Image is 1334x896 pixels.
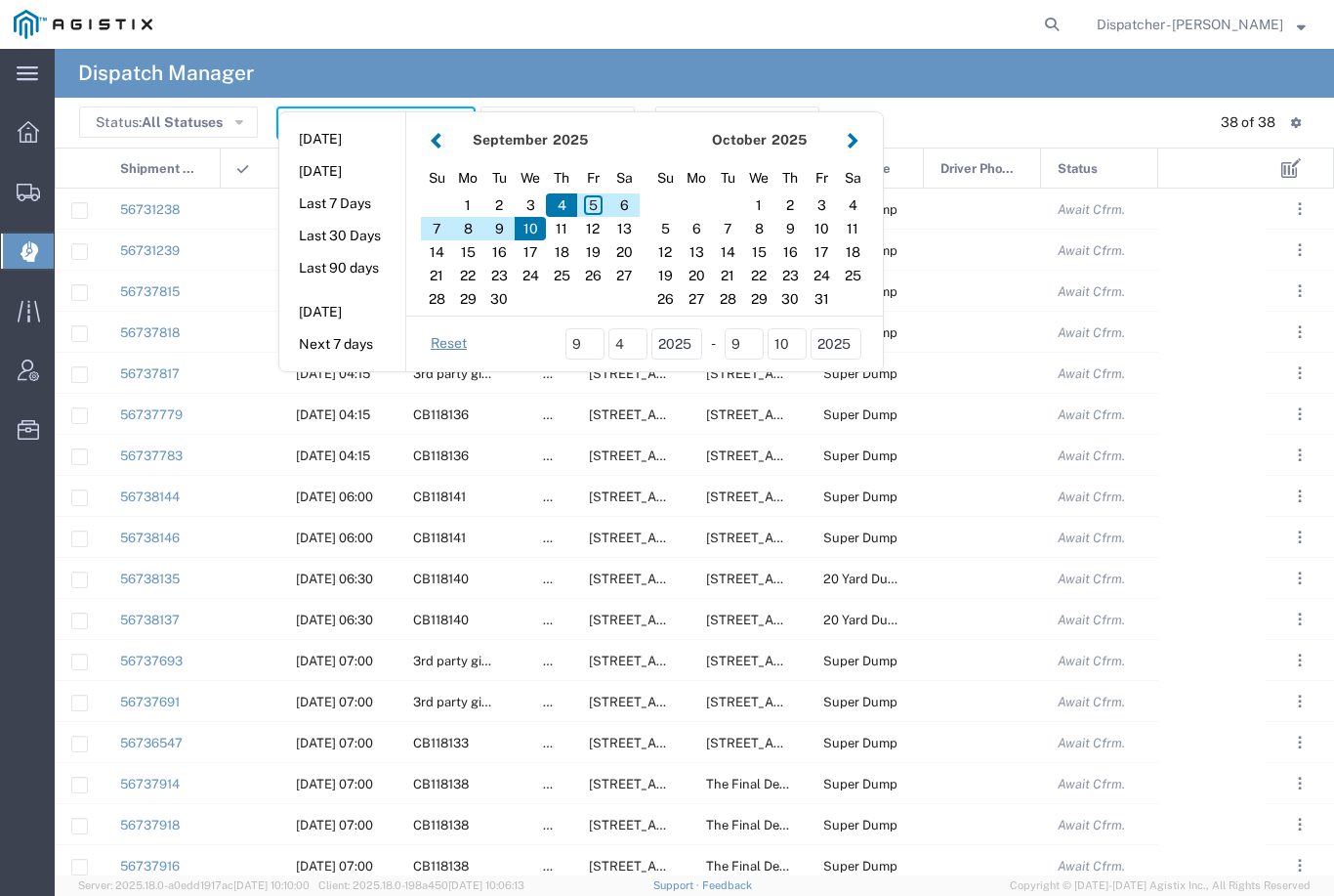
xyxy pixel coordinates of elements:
[712,163,743,193] div: Tuesday
[774,193,806,217] div: 2
[120,695,180,709] a: 56737691
[1298,238,1302,262] span: . . .
[14,10,152,39] img: logo
[543,736,572,750] span: false
[712,264,743,287] div: 21
[483,217,515,240] div: 9
[421,240,452,264] div: 14
[589,490,889,504] span: 11501 Florin Rd, Sacramento, California, 95830, United States
[1286,319,1313,346] button: ...
[589,695,889,709] span: 5365 Clark Rd, Paradise, California, 95969, United States
[1058,695,1125,709] span: Await Cfrm.
[774,264,806,287] div: 23
[743,193,774,217] div: 1
[681,217,712,240] div: 6
[543,531,572,545] span: false
[1221,112,1275,133] div: 38 of 38
[577,264,608,287] div: 26
[706,448,900,463] span: 10936 Iron Mountain Rd, Redding, California, United States
[413,407,469,422] span: CB118136
[413,613,469,627] span: CB118140
[483,287,515,311] div: 30
[296,613,373,627] span: 09/08/2025, 06:30
[589,818,783,832] span: 6400 Claim St, Placerville, California, United States
[655,107,819,138] button: Advanced Search
[120,859,180,874] a: 56737916
[706,531,900,545] span: 23626 Foresthill Rd, Foresthill, California, United States
[1286,811,1313,838] button: ...
[296,859,373,874] span: 09/08/2025, 07:00
[296,654,373,668] span: 09/08/2025, 07:00
[649,240,681,264] div: 12
[543,777,572,791] span: false
[681,264,712,287] div: 20
[279,124,405,154] button: [DATE]
[515,264,546,287] div: 24
[296,407,370,422] span: 09/08/2025, 04:15
[743,163,774,193] div: Wednesday
[279,156,405,187] button: [DATE]
[120,572,180,586] a: 56738135
[452,287,483,311] div: 29
[413,654,525,668] span: 3rd party giveaway
[1298,526,1302,549] span: . . .
[589,613,783,627] span: 2601 Hwy 49, Cool, California, 95614, United States
[515,163,546,193] div: Wednesday
[1058,572,1125,586] span: Await Cfrm.
[413,531,466,545] span: CB118141
[589,448,889,463] span: 6501 Florin Perkins Rd, Sacramento, California, United States
[1058,448,1125,463] span: Await Cfrm.
[649,287,681,311] div: 26
[1298,279,1302,303] span: . . .
[413,490,466,504] span: CB118141
[1286,729,1313,756] button: ...
[837,264,868,287] div: 25
[806,217,837,240] div: 10
[712,240,743,264] div: 14
[1286,524,1313,551] button: ...
[712,132,767,148] strong: October
[452,217,483,240] div: 8
[743,287,774,311] div: 29
[296,448,370,463] span: 09/08/2025, 04:15
[120,490,180,504] a: 56738144
[806,264,837,287] div: 24
[1058,818,1125,832] span: Await Cfrm.
[515,240,546,264] div: 17
[1286,483,1313,510] button: ...
[279,189,405,219] button: Last 7 Days
[120,448,183,463] a: 56737783
[649,217,681,240] div: 5
[940,149,1020,190] span: Driver Phone No.
[1058,366,1125,381] span: Await Cfrm.
[515,193,546,217] div: 3
[1298,813,1302,836] span: . . .
[452,264,483,287] div: 22
[120,243,180,258] a: 56731239
[706,654,1006,668] span: 1447 Gracephil Ln, Paradise, California, United States
[823,695,897,709] span: Super Dump
[1058,736,1125,750] span: Await Cfrm.
[1298,772,1302,795] span: . . .
[837,163,868,193] div: Saturday
[120,654,183,668] a: 56737693
[413,448,469,463] span: CB118136
[1298,485,1302,508] span: . . .
[120,366,180,381] a: 56737817
[1058,613,1125,627] span: Await Cfrm.
[589,407,889,422] span: 6501 Florin Perkins Rd, Sacramento, California, United States
[823,777,897,791] span: Super Dump
[1298,362,1302,385] span: . . .
[681,240,712,264] div: 13
[1298,649,1302,672] span: . . .
[279,329,405,360] button: Next 7 days
[483,240,515,264] div: 16
[1298,403,1302,426] span: . . .
[296,572,373,586] span: 09/08/2025, 06:30
[823,736,897,750] span: Super Dump
[806,193,837,217] div: 3
[823,366,897,381] span: Super Dump
[577,193,608,217] div: 5
[823,572,943,586] span: 20 Yard Dump Truck
[543,448,572,463] span: false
